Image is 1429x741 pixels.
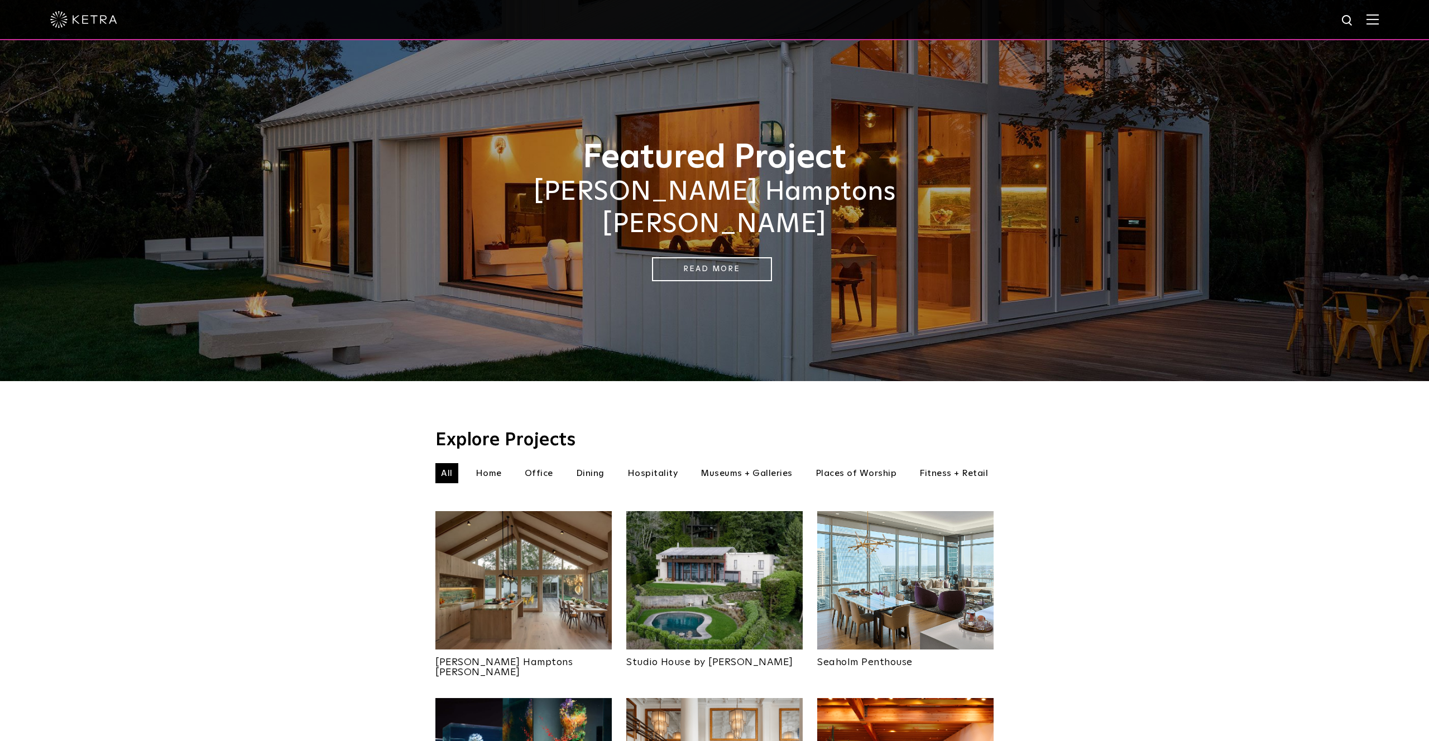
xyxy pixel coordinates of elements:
[519,463,559,483] li: Office
[914,463,994,483] li: Fitness + Retail
[435,511,612,649] img: Project_Landing_Thumbnail-2021
[817,511,994,649] img: Project_Landing_Thumbnail-2022smaller
[435,649,612,677] a: [PERSON_NAME] Hamptons [PERSON_NAME]
[435,176,994,240] h2: [PERSON_NAME] Hamptons [PERSON_NAME]
[470,463,507,483] li: Home
[570,463,610,483] li: Dining
[695,463,798,483] li: Museums + Galleries
[810,463,903,483] li: Places of Worship
[622,463,684,483] li: Hospitality
[817,649,994,667] a: Seaholm Penthouse
[626,511,803,649] img: An aerial view of Olson Kundig's Studio House in Seattle
[435,139,994,176] h1: Featured Project
[1366,14,1379,25] img: Hamburger%20Nav.svg
[1341,14,1355,28] img: search icon
[435,463,458,483] li: All
[50,11,117,28] img: ketra-logo-2019-white
[652,257,772,281] a: Read More
[626,649,803,667] a: Studio House by [PERSON_NAME]
[435,431,994,449] h3: Explore Projects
